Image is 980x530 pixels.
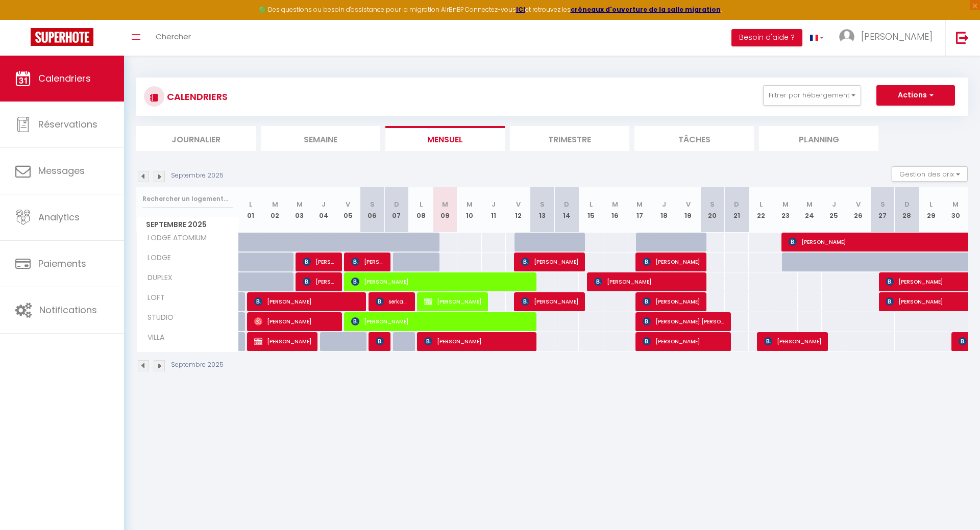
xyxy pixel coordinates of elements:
[38,257,86,270] span: Paiements
[636,199,643,209] abbr: M
[956,31,969,44] img: logout
[943,187,968,233] th: 30
[506,187,530,233] th: 12
[492,199,496,209] abbr: J
[254,292,360,311] span: [PERSON_NAME]
[249,199,252,209] abbr: L
[676,187,700,233] th: 19
[579,187,603,233] th: 15
[38,211,80,223] span: Analytics
[856,199,861,209] abbr: V
[516,199,521,209] abbr: V
[643,292,700,311] span: [PERSON_NAME]
[782,199,789,209] abbr: M
[138,272,177,284] span: DUPLEX
[831,20,945,56] a: ... [PERSON_NAME]
[554,187,579,233] th: 14
[261,126,380,151] li: Semaine
[822,187,846,233] th: 25
[272,199,278,209] abbr: M
[409,187,433,233] th: 08
[171,360,224,370] p: Septembre 2025
[442,199,448,209] abbr: M
[263,187,287,233] th: 02
[254,312,336,331] span: [PERSON_NAME]
[798,187,822,233] th: 24
[952,199,959,209] abbr: M
[643,332,724,351] span: [PERSON_NAME]
[360,187,385,233] th: 06
[287,187,312,233] th: 03
[764,332,821,351] span: [PERSON_NAME]
[138,332,177,343] span: VILLA
[806,199,813,209] abbr: M
[376,332,384,351] span: [PERSON_NAME]
[749,187,773,233] th: 22
[571,5,721,14] a: créneaux d'ouverture de la salle migration
[759,199,763,209] abbr: L
[137,217,238,232] span: Septembre 2025
[880,199,885,209] abbr: S
[734,199,739,209] abbr: D
[138,292,177,304] span: LOFT
[643,252,700,271] span: [PERSON_NAME]
[142,190,233,208] input: Rechercher un logement...
[239,187,263,233] th: 01
[346,199,350,209] abbr: V
[643,312,724,331] span: [PERSON_NAME] [PERSON_NAME]
[148,20,199,56] a: Chercher
[662,199,666,209] abbr: J
[904,199,910,209] abbr: D
[38,118,97,131] span: Réservations
[590,199,593,209] abbr: L
[839,29,854,44] img: ...
[138,233,209,244] span: LODGE ATOMIUM
[700,187,725,233] th: 20
[38,164,85,177] span: Messages
[322,199,326,209] abbr: J
[297,199,303,209] abbr: M
[433,187,457,233] th: 09
[482,187,506,233] th: 11
[39,304,97,316] span: Notifications
[763,85,861,106] button: Filtrer par hébergement
[731,29,802,46] button: Besoin d'aide ?
[384,187,409,233] th: 07
[876,85,955,106] button: Actions
[895,187,919,233] th: 28
[846,187,871,233] th: 26
[376,292,408,311] span: serkan K
[136,126,256,151] li: Journalier
[870,187,895,233] th: 27
[171,171,224,181] p: Septembre 2025
[892,166,968,182] button: Gestion des prix
[351,312,531,331] span: [PERSON_NAME]
[516,5,525,14] a: ICI
[521,292,578,311] span: [PERSON_NAME]
[370,199,375,209] abbr: S
[467,199,473,209] abbr: M
[31,28,93,46] img: Super Booking
[627,187,652,233] th: 17
[521,252,578,271] span: [PERSON_NAME]
[634,126,754,151] li: Tâches
[311,187,336,233] th: 04
[424,292,481,311] span: [PERSON_NAME]
[540,199,545,209] abbr: S
[156,31,191,42] span: Chercher
[351,272,531,291] span: [PERSON_NAME]
[594,272,700,291] span: [PERSON_NAME]
[710,199,715,209] abbr: S
[420,199,423,209] abbr: L
[38,72,91,85] span: Calendriers
[457,187,482,233] th: 10
[303,272,335,291] span: [PERSON_NAME]
[138,312,177,323] span: STUDIO
[138,253,177,264] span: LODGE
[394,199,399,209] abbr: D
[254,332,311,351] span: [PERSON_NAME]
[759,126,878,151] li: Planning
[861,30,933,43] span: [PERSON_NAME]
